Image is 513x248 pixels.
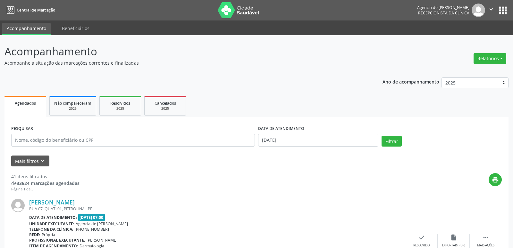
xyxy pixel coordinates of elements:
[497,5,509,16] button: apps
[4,5,55,15] a: Central de Marcação
[11,134,255,147] input: Nome, código do beneficiário ou CPF
[54,106,91,111] div: 2025
[87,237,117,243] span: [PERSON_NAME]
[418,234,425,241] i: check
[39,157,46,164] i: keyboard_arrow_down
[482,234,489,241] i: 
[29,237,85,243] b: Profissional executante:
[15,100,36,106] span: Agendados
[110,100,130,106] span: Resolvidos
[149,106,181,111] div: 2025
[418,10,469,16] span: Recepcionista da clínica
[11,187,80,192] div: Página 1 de 3
[382,136,402,147] button: Filtrar
[2,23,51,35] a: Acompanhamento
[57,23,94,34] a: Beneficiários
[76,221,128,227] span: Agencia de [PERSON_NAME]
[11,124,33,134] label: PESQUISAR
[42,232,55,237] span: Própria
[29,199,75,206] a: [PERSON_NAME]
[258,134,378,147] input: Selecione um intervalo
[17,180,80,186] strong: 33624 marcações agendadas
[474,53,506,64] button: Relatórios
[11,173,80,180] div: 41 itens filtrados
[4,60,357,66] p: Acompanhe a situação das marcações correntes e finalizadas
[75,227,109,232] span: [PHONE_NUMBER]
[11,199,25,212] img: img
[477,243,494,248] div: Mais ações
[29,221,74,227] b: Unidade executante:
[29,232,40,237] b: Rede:
[413,243,430,248] div: Resolvido
[472,4,485,17] img: img
[488,6,495,13] i: 
[485,4,497,17] button: 
[155,100,176,106] span: Cancelados
[78,214,105,221] span: [DATE] 07:00
[29,227,73,232] b: Telefone da clínica:
[29,206,406,212] div: RUA 07, QUATI 01, PETROLINA - PE
[4,44,357,60] p: Acompanhamento
[17,7,55,13] span: Central de Marcação
[11,156,49,167] button: Mais filtroskeyboard_arrow_down
[104,106,136,111] div: 2025
[11,180,80,187] div: de
[258,124,304,134] label: DATA DE ATENDIMENTO
[442,243,465,248] div: Exportar (PDF)
[492,176,499,183] i: print
[489,173,502,186] button: print
[417,5,469,10] div: Agencia de [PERSON_NAME]
[29,215,77,220] b: Data de atendimento:
[450,234,457,241] i: insert_drive_file
[54,100,91,106] span: Não compareceram
[383,77,439,85] p: Ano de acompanhamento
